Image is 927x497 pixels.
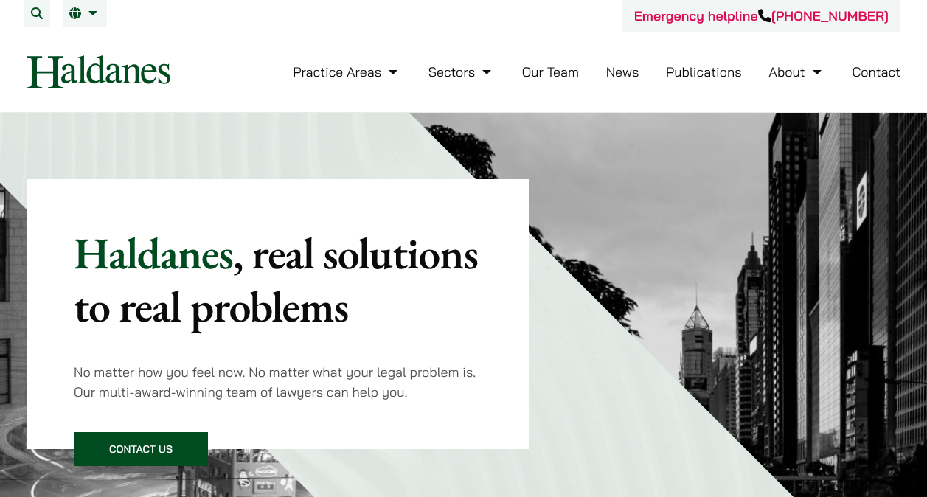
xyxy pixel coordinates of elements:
a: Practice Areas [293,63,401,80]
img: Logo of Haldanes [27,55,170,88]
a: Emergency helpline[PHONE_NUMBER] [634,7,889,24]
a: Publications [666,63,742,80]
a: News [606,63,639,80]
a: About [768,63,824,80]
a: EN [69,7,101,19]
mark: , real solutions to real problems [74,224,478,335]
a: Contact Us [74,432,208,466]
a: Contact [852,63,900,80]
a: Sectors [428,63,495,80]
p: No matter how you feel now. No matter what your legal problem is. Our multi-award-winning team of... [74,362,482,402]
p: Haldanes [74,226,482,333]
a: Our Team [522,63,579,80]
